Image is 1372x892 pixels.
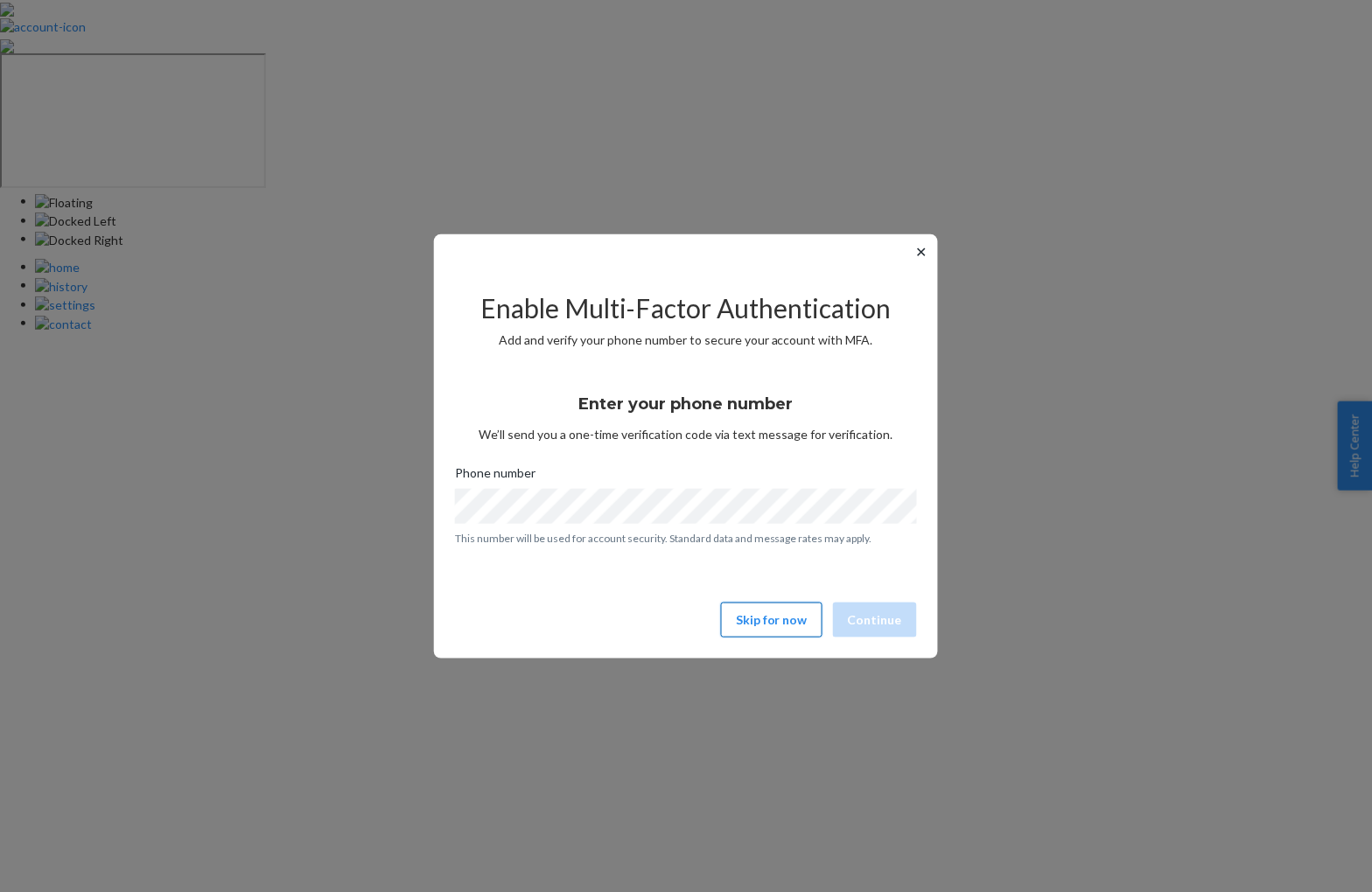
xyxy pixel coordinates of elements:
[913,241,931,262] button: ✕
[455,531,917,546] p: This number will be used for account security. Standard data and message rates may apply.
[455,331,917,349] p: Add and verify your phone number to secure your account with MFA.
[579,393,794,415] h3: Enter your phone number
[455,464,535,489] span: Phone number
[721,603,822,638] button: Skip for now
[455,379,917,443] div: We’ll send you a one-time verification code via text message for verification.
[833,603,917,638] button: Continue
[455,294,917,323] h2: Enable Multi-Factor Authentication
